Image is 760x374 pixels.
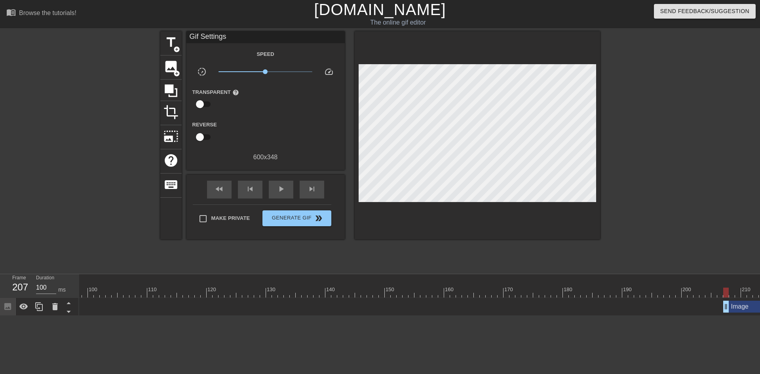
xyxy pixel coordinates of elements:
button: Generate Gif [262,210,331,226]
div: 160 [445,286,455,294]
span: crop [163,105,179,120]
div: 600 x 348 [186,153,345,162]
span: skip_previous [245,184,255,194]
span: help [163,153,179,168]
div: Frame [6,274,30,297]
div: 180 [564,286,574,294]
span: help [232,89,239,96]
span: menu_book [6,8,16,17]
div: Browse the tutorials! [19,10,76,16]
a: [DOMAIN_NAME] [314,1,446,18]
div: 100 [89,286,99,294]
div: 207 [12,280,24,294]
span: speed [324,67,334,76]
div: 210 [742,286,752,294]
span: image [163,59,179,74]
div: Gif Settings [186,31,345,43]
label: Transparent [192,88,239,96]
label: Speed [256,50,274,58]
div: 110 [148,286,158,294]
button: Send Feedback/Suggestion [654,4,756,19]
div: The online gif editor [257,18,539,27]
span: fast_rewind [215,184,224,194]
div: 200 [682,286,692,294]
span: play_arrow [276,184,286,194]
span: Generate Gif [266,214,328,223]
span: Make Private [211,214,250,222]
div: 120 [207,286,217,294]
span: title [163,35,179,50]
span: Send Feedback/Suggestion [660,6,749,16]
div: ms [58,286,66,294]
span: add_circle [173,46,180,53]
a: Browse the tutorials! [6,8,76,20]
span: photo_size_select_large [163,129,179,144]
div: 150 [386,286,395,294]
div: 130 [267,286,277,294]
div: 190 [623,286,633,294]
span: skip_next [307,184,317,194]
div: 170 [504,286,514,294]
span: keyboard [163,177,179,192]
span: double_arrow [314,214,323,223]
span: slow_motion_video [197,67,207,76]
label: Reverse [192,121,217,129]
span: add_circle [173,70,180,77]
div: 140 [326,286,336,294]
label: Duration [36,276,54,280]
